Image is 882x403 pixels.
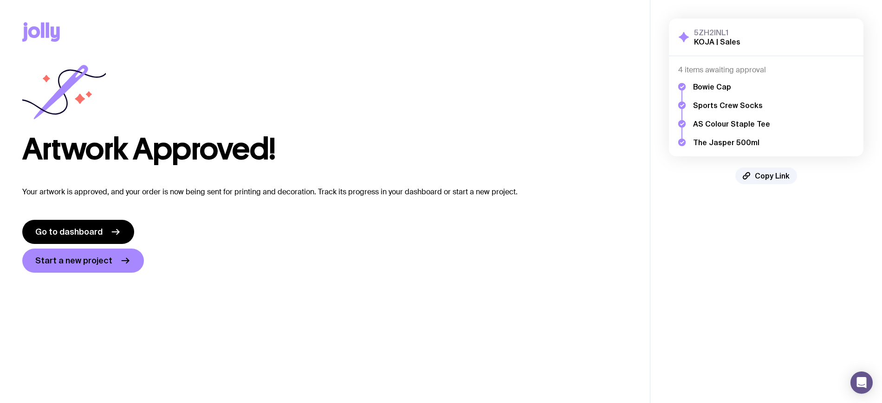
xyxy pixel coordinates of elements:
span: Start a new project [35,255,112,266]
p: Your artwork is approved, and your order is now being sent for printing and decoration. Track its... [22,186,628,198]
button: Copy Link [735,167,797,184]
a: Start a new project [22,249,144,273]
h5: AS Colour Staple Tee [693,119,770,128]
h4: 4 items awaiting approval [678,65,854,75]
div: Open Intercom Messenger [850,371,873,394]
h5: Bowie Cap [693,82,770,91]
h3: 5ZH2INL1 [694,28,740,37]
h5: Sports Crew Socks [693,101,770,110]
h1: Artwork Approved! [22,134,628,164]
h5: The Jasper 500ml [693,138,770,147]
span: Go to dashboard [35,226,103,237]
a: Go to dashboard [22,220,134,244]
span: Copy Link [755,171,790,180]
h2: KOJA | Sales [694,37,740,46]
